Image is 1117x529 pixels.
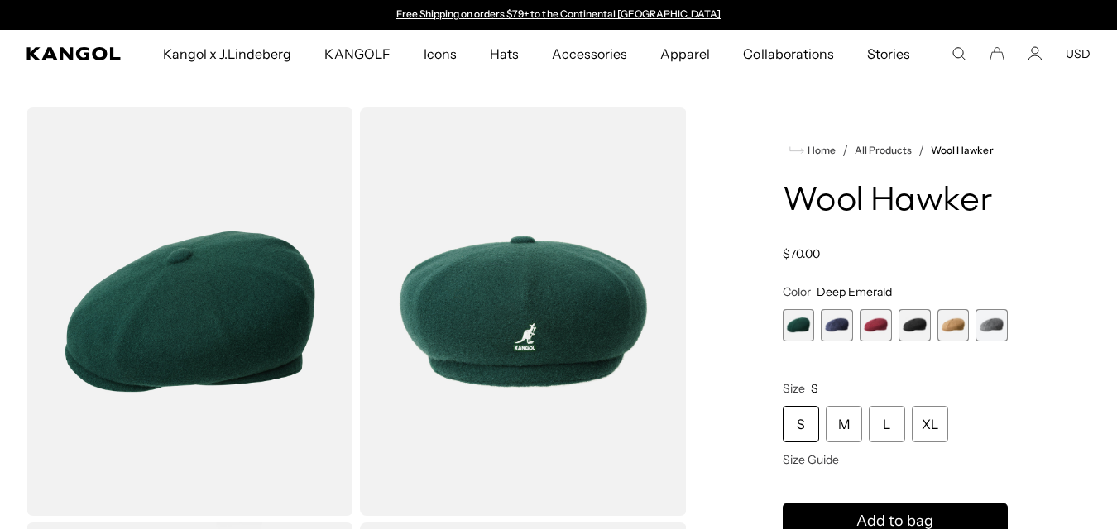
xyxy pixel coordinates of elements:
a: Accessories [535,30,644,78]
div: L [869,406,905,442]
div: 1 of 2 [388,8,729,21]
span: Kangol x J.Lindeberg [163,30,292,78]
label: Black [899,309,931,341]
a: Wool Hawker [931,145,993,156]
span: Icons [424,30,457,78]
a: Hats [473,30,535,78]
img: color-deep-emerald [26,107,353,516]
a: Stories [851,30,927,78]
span: Size [783,381,805,396]
div: 5 of 6 [937,309,970,341]
a: Apparel [644,30,726,78]
span: S [811,381,818,396]
span: Size Guide [783,452,839,467]
span: Color [783,284,811,299]
nav: breadcrumbs [783,141,1008,160]
button: Cart [990,46,1004,61]
h1: Wool Hawker [783,183,1008,220]
div: M [826,406,862,442]
li: / [912,141,924,160]
span: Stories [867,30,910,78]
a: All Products [855,145,912,156]
span: Accessories [552,30,627,78]
a: Kangol x J.Lindeberg [146,30,309,78]
label: Navy Marl [821,309,853,341]
label: Flannel [976,309,1008,341]
a: Icons [407,30,473,78]
div: S [783,406,819,442]
div: Announcement [388,8,729,21]
div: 4 of 6 [899,309,931,341]
span: Deep Emerald [817,284,892,299]
a: Kangol [26,47,122,60]
a: KANGOLF [308,30,406,78]
label: Deep Emerald [783,309,815,341]
span: Hats [490,30,519,78]
a: Account [1028,46,1043,61]
div: XL [912,406,948,442]
label: Cranberry [860,309,892,341]
label: Camel [937,309,970,341]
div: 6 of 6 [976,309,1008,341]
button: USD [1066,46,1091,61]
span: KANGOLF [324,30,390,78]
a: Free Shipping on orders $79+ to the Continental [GEOGRAPHIC_DATA] [396,7,721,20]
span: Apparel [660,30,710,78]
slideshow-component: Announcement bar [388,8,729,21]
span: Collaborations [743,30,833,78]
span: $70.00 [783,246,820,261]
div: 1 of 6 [783,309,815,341]
span: Home [804,145,836,156]
summary: Search here [952,46,966,61]
li: / [836,141,848,160]
a: Home [789,143,836,158]
div: 2 of 6 [821,309,853,341]
div: 3 of 6 [860,309,892,341]
img: color-deep-emerald [360,107,687,516]
a: Collaborations [726,30,850,78]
